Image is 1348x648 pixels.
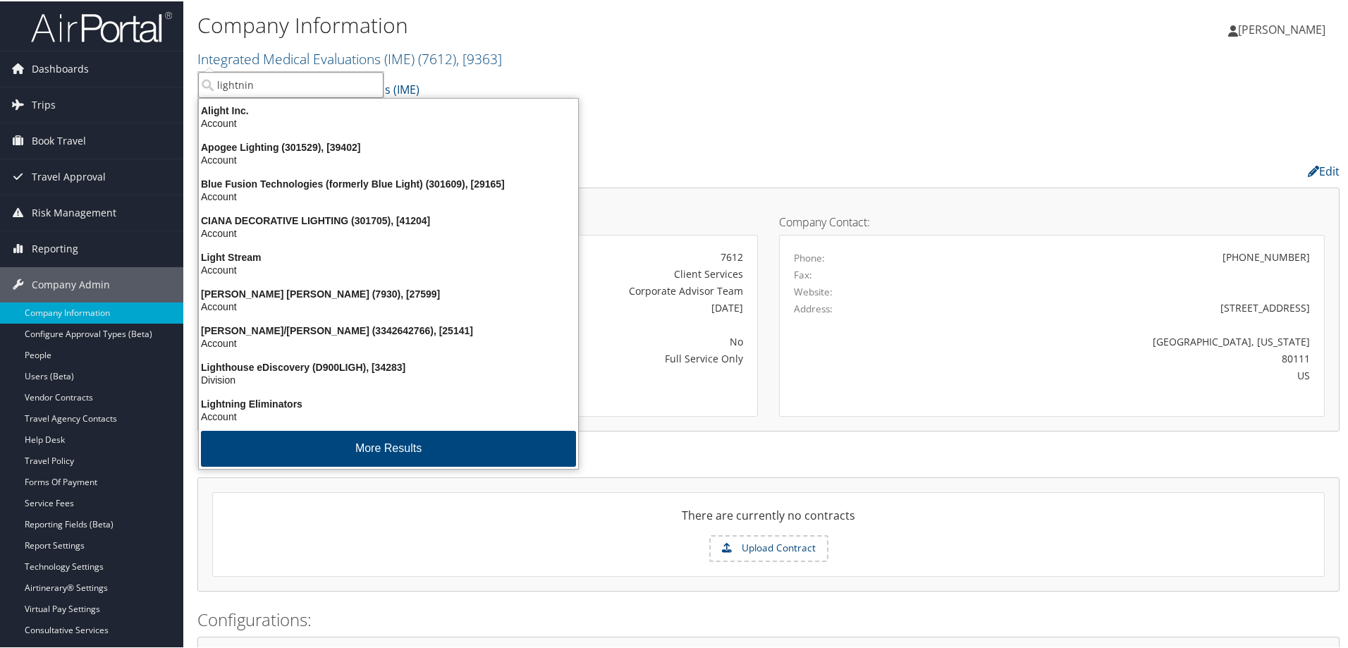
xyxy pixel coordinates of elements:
div: Lightning Eliminators [190,396,587,409]
div: Apogee Lighting (301529), [39402] [190,140,587,152]
h4: Company Contact: [779,215,1325,226]
span: [PERSON_NAME] [1238,20,1325,36]
img: airportal-logo.png [31,9,172,42]
div: [PERSON_NAME] [PERSON_NAME] (7930), [27599] [190,286,587,299]
label: Fax: [794,267,812,281]
a: Integrated Medical Evaluations (IME) [197,48,502,67]
label: Website: [794,283,833,298]
div: Alight Inc. [190,103,587,116]
span: Travel Approval [32,158,106,193]
div: [PERSON_NAME]/[PERSON_NAME] (3342642766), [25141] [190,323,587,336]
h2: Contracts: [197,446,1340,470]
button: More Results [201,429,576,465]
div: [GEOGRAPHIC_DATA], [US_STATE] [929,333,1311,348]
span: ( 7612 ) [418,48,456,67]
input: Search Accounts [198,71,384,97]
h1: Company Information [197,9,959,39]
div: Account [190,409,587,422]
div: CIANA DECORATIVE LIGHTING (301705), [41204] [190,213,587,226]
div: Light Stream [190,250,587,262]
span: , [ 9363 ] [456,48,502,67]
h2: Configurations: [197,606,1340,630]
div: US [929,367,1311,381]
a: Edit [1308,162,1340,178]
div: There are currently no contracts [213,506,1324,534]
div: Account [190,189,587,202]
div: [PHONE_NUMBER] [1223,248,1310,263]
label: Address: [794,300,833,314]
div: Account [190,299,587,312]
div: Division [190,372,587,385]
span: Risk Management [32,194,116,229]
label: Phone: [794,250,825,264]
div: Account [190,336,587,348]
div: Account [190,226,587,238]
span: Reporting [32,230,78,265]
span: Trips [32,86,56,121]
div: Account [190,262,587,275]
div: Account [190,116,587,128]
div: 80111 [929,350,1311,365]
a: [PERSON_NAME] [1228,7,1340,49]
label: Upload Contract [711,535,827,559]
div: Account [190,152,587,165]
span: Company Admin [32,266,110,301]
div: Blue Fusion Technologies (formerly Blue Light) (301609), [29165] [190,176,587,189]
span: Book Travel [32,122,86,157]
div: Lighthouse eDiscovery (D900LIGH), [34283] [190,360,587,372]
div: [STREET_ADDRESS] [929,299,1311,314]
span: Dashboards [32,50,89,85]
